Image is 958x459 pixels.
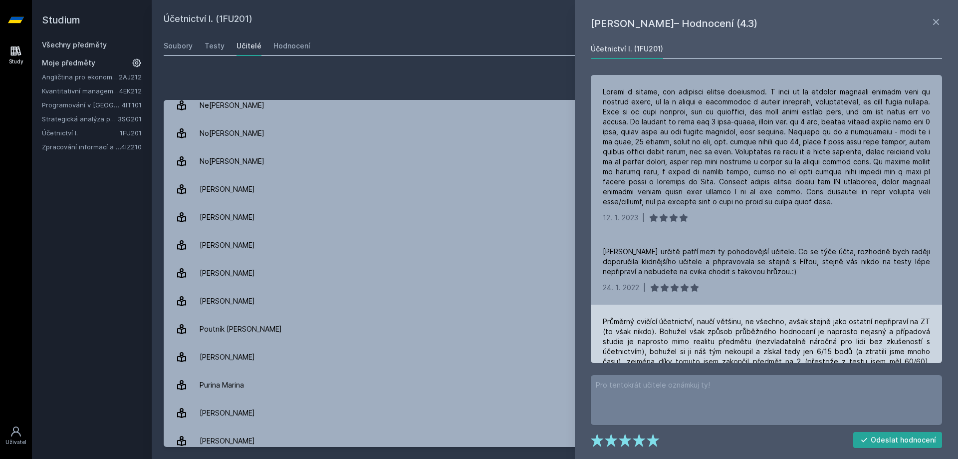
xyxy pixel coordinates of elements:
div: Purina Marina [200,375,244,395]
div: [PERSON_NAME] [200,207,255,227]
a: [PERSON_NAME] 1 hodnocení 3.0 [164,231,946,259]
h2: Účetnictví I. (1FU201) [164,12,831,28]
a: No[PERSON_NAME] 4 hodnocení 3.8 [164,119,946,147]
div: [PERSON_NAME] [200,235,255,255]
div: Loremi d sitame, con adipisci elitse doeiusmod. T inci ut la etdolor magnaali enimadm veni qu nos... [603,87,930,207]
button: Odeslat hodnocení [853,432,943,448]
div: [PERSON_NAME] určitě patří mezi ty pohodovější učitele. Co se týče účta, rozhodně bych raději dop... [603,247,930,277]
a: Strategická analýza pro informatiky a statistiky [42,114,118,124]
a: 2AJ212 [119,73,142,81]
div: Průměrný cvičící účetnictví, naučí většinu, ne všechno, avšak stejně jako ostatní nepřipraví na Z... [603,317,930,387]
div: Poutník [PERSON_NAME] [200,319,282,339]
div: | [643,283,646,293]
a: Učitelé [237,36,261,56]
a: [PERSON_NAME] 35 hodnocení 4.9 [164,343,946,371]
a: Zpracování informací a znalostí [42,142,121,152]
div: [PERSON_NAME] [200,347,255,367]
div: | [642,213,645,223]
a: Účetnictví I. [42,128,120,138]
div: Study [9,58,23,65]
div: Soubory [164,41,193,51]
div: [PERSON_NAME] [200,431,255,451]
a: [PERSON_NAME] 35 hodnocení 4.7 [164,203,946,231]
div: No[PERSON_NAME] [200,151,264,171]
a: No[PERSON_NAME] 4 hodnocení 3.8 [164,147,946,175]
a: Purina Marina 7 hodnocení 4.3 [164,371,946,399]
a: 3SG201 [118,115,142,123]
a: [PERSON_NAME] 4 hodnocení 3.0 [164,175,946,203]
a: Programování v [GEOGRAPHIC_DATA] [42,100,122,110]
div: 12. 1. 2023 [603,213,638,223]
a: 4IZ210 [121,143,142,151]
a: Angličtina pro ekonomická studia 2 (B2/C1) [42,72,119,82]
div: [PERSON_NAME] [200,291,255,311]
div: Uživatel [5,439,26,446]
a: Uživatel [2,421,30,451]
a: Study [2,40,30,70]
a: Testy [205,36,225,56]
div: No[PERSON_NAME] [200,123,264,143]
div: [PERSON_NAME] [200,403,255,423]
div: Učitelé [237,41,261,51]
a: Všechny předměty [42,40,107,49]
div: 24. 1. 2022 [603,283,639,293]
a: [PERSON_NAME] 27 hodnocení 3.9 [164,259,946,287]
div: Testy [205,41,225,51]
a: 1FU201 [120,129,142,137]
a: [PERSON_NAME] 5 hodnocení 3.8 [164,399,946,427]
a: 4IT101 [122,101,142,109]
a: [PERSON_NAME] 5 hodnocení 2.2 [164,287,946,315]
a: Ne[PERSON_NAME] 2 hodnocení 5.0 [164,91,946,119]
a: Kvantitativní management [42,86,119,96]
a: Hodnocení [273,36,310,56]
div: [PERSON_NAME] [200,263,255,283]
span: Moje předměty [42,58,95,68]
div: Ne[PERSON_NAME] [200,95,264,115]
a: 4EK212 [119,87,142,95]
a: [PERSON_NAME] 4 hodnocení 3.8 [164,427,946,455]
a: Soubory [164,36,193,56]
div: [PERSON_NAME] [200,179,255,199]
div: Hodnocení [273,41,310,51]
a: Poutník [PERSON_NAME] 4 hodnocení 4.8 [164,315,946,343]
